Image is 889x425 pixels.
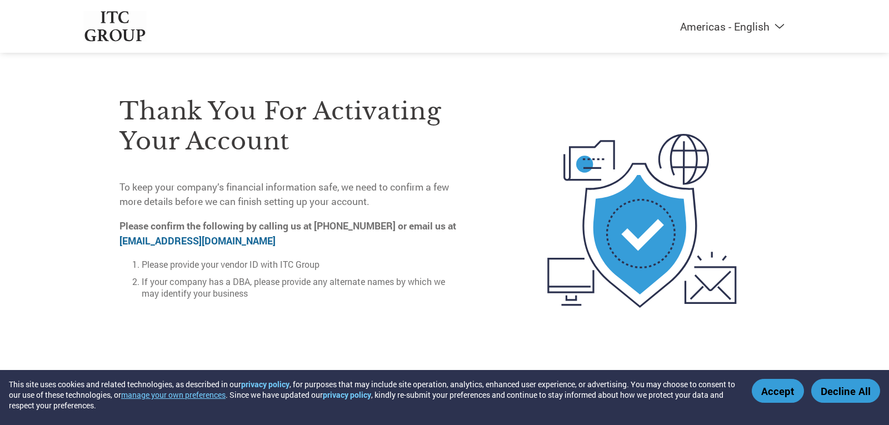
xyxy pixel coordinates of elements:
[241,379,289,389] a: privacy policy
[121,389,226,400] button: manage your own preferences
[9,379,736,411] div: This site uses cookies and related technologies, as described in our , for purposes that may incl...
[119,96,464,156] h3: Thank you for activating your account
[752,379,804,403] button: Accept
[527,72,757,369] img: activated
[142,276,464,299] li: If your company has a DBA, please provide any alternate names by which we may identify your business
[811,379,880,403] button: Decline All
[119,234,276,247] a: [EMAIL_ADDRESS][DOMAIN_NAME]
[323,389,371,400] a: privacy policy
[83,11,147,42] img: ITC Group
[119,219,456,247] strong: Please confirm the following by calling us at [PHONE_NUMBER] or email us at
[119,180,464,209] p: To keep your company’s financial information safe, we need to confirm a few more details before w...
[142,258,464,270] li: Please provide your vendor ID with ITC Group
